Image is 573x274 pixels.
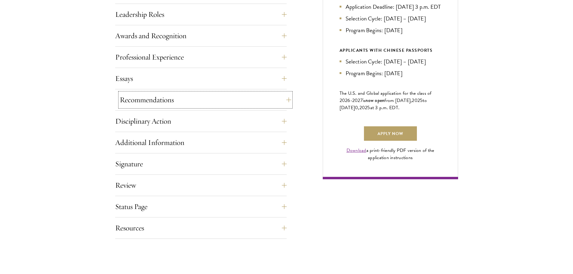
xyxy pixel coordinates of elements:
span: 0 [355,104,358,111]
span: 6 [347,97,350,104]
button: Essays [115,71,287,86]
div: a print-friendly PDF version of the application instructions [340,147,441,161]
button: Signature [115,157,287,171]
li: Selection Cycle: [DATE] – [DATE] [340,14,441,23]
li: Selection Cycle: [DATE] – [DATE] [340,57,441,66]
span: at 3 p.m. EDT. [370,104,400,111]
span: to [DATE] [340,97,427,111]
span: 5 [420,97,423,104]
span: 7 [360,97,363,104]
li: Application Deadline: [DATE] 3 p.m. EDT [340,2,441,11]
button: Awards and Recognition [115,29,287,43]
button: Recommendations [120,93,291,107]
span: is [363,97,366,104]
span: 202 [359,104,368,111]
a: Apply Now [364,126,417,141]
button: Leadership Roles [115,7,287,22]
span: The U.S. and Global application for the class of 202 [340,90,432,104]
button: Resources [115,221,287,235]
button: Status Page [115,199,287,214]
button: Additional Information [115,135,287,150]
button: Review [115,178,287,192]
span: -202 [350,97,360,104]
li: Program Begins: [DATE] [340,26,441,35]
div: APPLICANTS WITH CHINESE PASSPORTS [340,47,441,54]
button: Disciplinary Action [115,114,287,128]
span: 5 [367,104,370,111]
button: Professional Experience [115,50,287,64]
span: 202 [412,97,420,104]
span: from [DATE], [384,97,412,104]
span: , [358,104,359,111]
li: Program Begins: [DATE] [340,69,441,78]
span: now open [365,97,384,104]
a: Download [347,147,366,154]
